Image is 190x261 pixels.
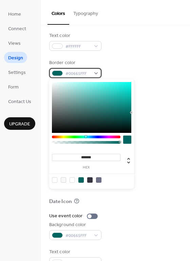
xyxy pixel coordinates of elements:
[8,98,31,105] span: Contact Us
[8,69,26,76] span: Settings
[49,198,72,205] div: Date Icon
[65,232,91,239] span: #00665FFF
[49,213,83,220] div: Use event color
[65,43,91,50] span: #FFFFFF
[49,248,100,256] div: Text color
[4,8,25,19] a: Home
[78,177,84,183] div: rgb(0, 102, 95)
[52,166,120,169] label: hex
[49,32,100,39] div: Text color
[96,177,101,183] div: rgb(110, 112, 136)
[52,177,57,183] div: rgba(0, 0, 0, 0)
[8,40,21,47] span: Views
[4,66,30,78] a: Settings
[70,177,75,183] div: rgb(255, 255, 255)
[8,55,23,62] span: Design
[49,221,100,228] div: Background color
[49,59,100,66] div: Border color
[8,11,21,18] span: Home
[4,23,30,34] a: Connect
[4,96,35,107] a: Contact Us
[4,117,35,130] button: Upgrade
[65,70,91,77] span: #00665FFF
[4,37,25,48] a: Views
[61,177,66,183] div: rgb(247, 247, 247)
[4,52,27,63] a: Design
[87,177,93,183] div: rgb(51, 52, 63)
[4,81,23,92] a: Form
[8,25,26,33] span: Connect
[9,121,30,128] span: Upgrade
[8,84,19,91] span: Form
